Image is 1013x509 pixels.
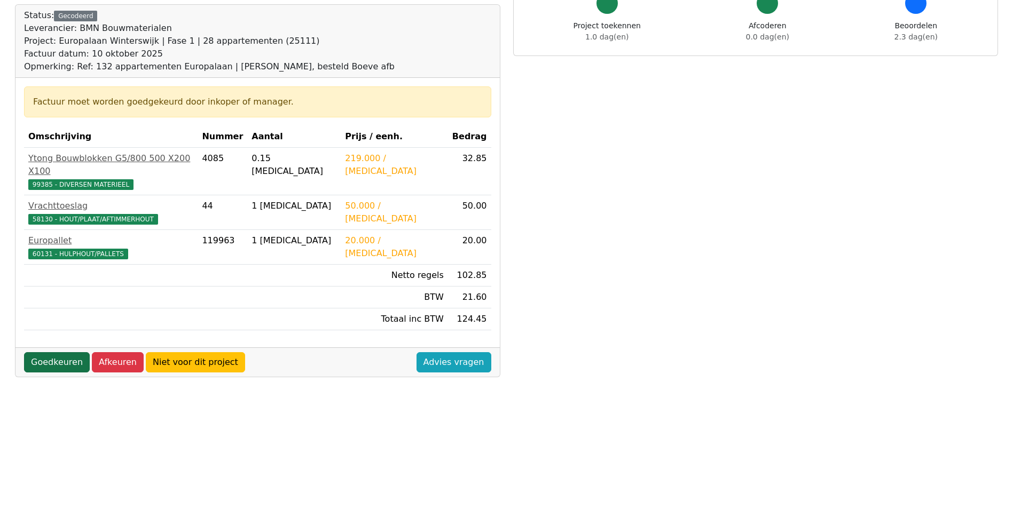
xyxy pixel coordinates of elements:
span: 58130 - HOUT/PLAAT/AFTIMMERHOUT [28,214,158,225]
a: Vrachttoeslag58130 - HOUT/PLAAT/AFTIMMERHOUT [28,200,193,225]
td: 102.85 [448,265,491,287]
div: Vrachttoeslag [28,200,193,212]
span: 60131 - HULPHOUT/PALLETS [28,249,128,259]
div: Factuur datum: 10 oktober 2025 [24,47,395,60]
span: 99385 - DIVERSEN MATERIEEL [28,179,134,190]
div: Afcoderen [746,20,789,43]
a: Advies vragen [417,352,491,372]
div: Leverancier: BMN Bouwmaterialen [24,22,395,35]
div: Factuur moet worden goedgekeurd door inkoper of manager. [33,96,482,108]
th: Aantal [247,126,341,148]
td: Totaal inc BTW [341,308,448,330]
div: Project toekennen [574,20,641,43]
span: 0.0 dag(en) [746,33,789,41]
div: Ytong Bouwblokken G5/800 500 X200 X100 [28,152,193,178]
div: Beoordelen [894,20,938,43]
td: 4085 [198,148,247,195]
th: Omschrijving [24,126,198,148]
td: Netto regels [341,265,448,287]
th: Nummer [198,126,247,148]
div: Status: [24,9,395,73]
a: Europallet60131 - HULPHOUT/PALLETS [28,234,193,260]
div: 1 [MEDICAL_DATA] [252,234,336,247]
div: 1 [MEDICAL_DATA] [252,200,336,212]
td: 50.00 [448,195,491,230]
td: 21.60 [448,287,491,308]
td: 32.85 [448,148,491,195]
a: Afkeuren [92,352,144,372]
div: Project: Europalaan Winterswijk | Fase 1 | 28 appartementen (25111) [24,35,395,47]
td: 20.00 [448,230,491,265]
a: Ytong Bouwblokken G5/800 500 X200 X10099385 - DIVERSEN MATERIEEL [28,152,193,190]
a: Goedkeuren [24,352,90,372]
div: 50.000 / [MEDICAL_DATA] [345,200,444,225]
span: 1.0 dag(en) [585,33,629,41]
div: Opmerking: Ref: 132 appartementen Europalaan | [PERSON_NAME], besteld Boeve afb [24,60,395,73]
div: 0.15 [MEDICAL_DATA] [252,152,336,178]
td: 124.45 [448,308,491,330]
div: Gecodeerd [54,11,97,21]
div: 20.000 / [MEDICAL_DATA] [345,234,444,260]
td: 44 [198,195,247,230]
th: Bedrag [448,126,491,148]
div: 219.000 / [MEDICAL_DATA] [345,152,444,178]
a: Niet voor dit project [146,352,245,372]
td: 119963 [198,230,247,265]
th: Prijs / eenh. [341,126,448,148]
div: Europallet [28,234,193,247]
td: BTW [341,287,448,308]
span: 2.3 dag(en) [894,33,938,41]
